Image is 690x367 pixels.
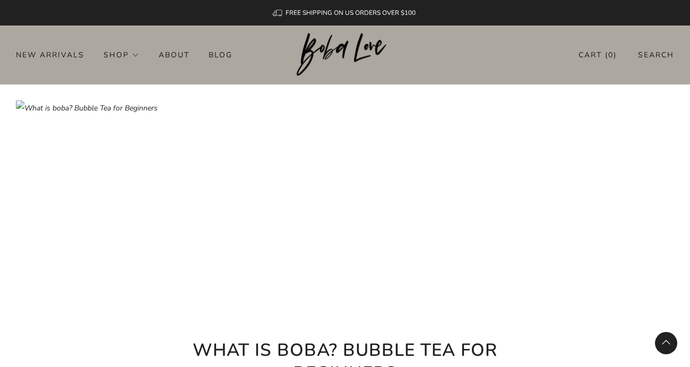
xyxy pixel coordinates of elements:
[655,332,677,354] back-to-top-button: Back to top
[159,46,189,63] a: About
[297,33,394,76] img: Boba Love
[103,46,140,63] a: Shop
[16,100,674,361] img: What is boba? Bubble Tea for Beginners
[297,33,394,77] a: Boba Love
[16,46,84,63] a: New Arrivals
[579,46,617,64] a: Cart
[286,8,416,17] span: FREE SHIPPING ON US ORDERS OVER $100
[608,50,614,60] items-count: 0
[209,46,232,63] a: Blog
[638,46,674,64] a: Search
